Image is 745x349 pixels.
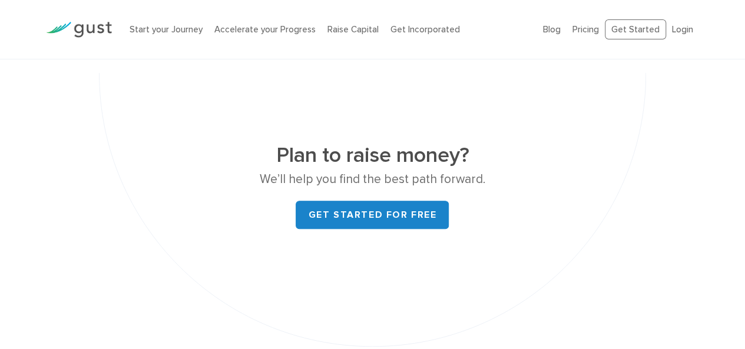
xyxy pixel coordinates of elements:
[214,24,316,35] a: Accelerate your Progress
[46,22,112,38] img: Gust Logo
[327,24,379,35] a: Raise Capital
[296,201,449,229] a: Get started for free
[151,169,594,190] p: We’ll help you find the best path forward.
[390,24,460,35] a: Get Incorporated
[572,24,599,35] a: Pricing
[672,24,693,35] a: Login
[605,19,666,40] a: Get Started
[151,141,594,169] h2: Plan to raise money?
[543,24,561,35] a: Blog
[130,24,203,35] a: Start your Journey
